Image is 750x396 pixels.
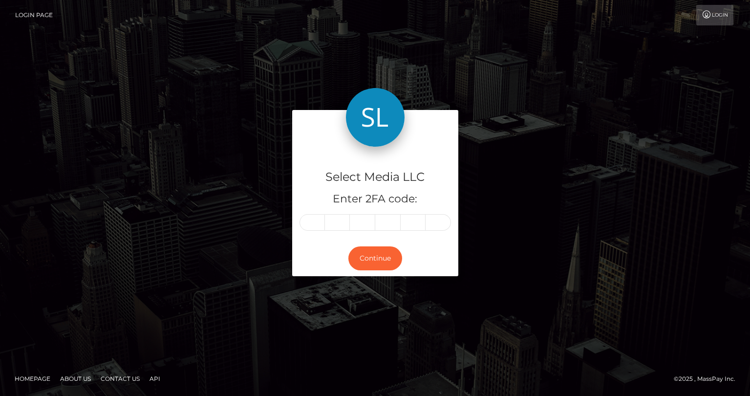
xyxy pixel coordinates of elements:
a: Contact Us [97,371,144,386]
button: Continue [348,246,402,270]
a: API [146,371,164,386]
div: © 2025 , MassPay Inc. [674,374,743,384]
h5: Enter 2FA code: [300,192,451,207]
a: Homepage [11,371,54,386]
a: Login Page [15,5,53,25]
img: Select Media LLC [346,88,405,147]
h4: Select Media LLC [300,169,451,186]
a: About Us [56,371,95,386]
a: Login [696,5,733,25]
